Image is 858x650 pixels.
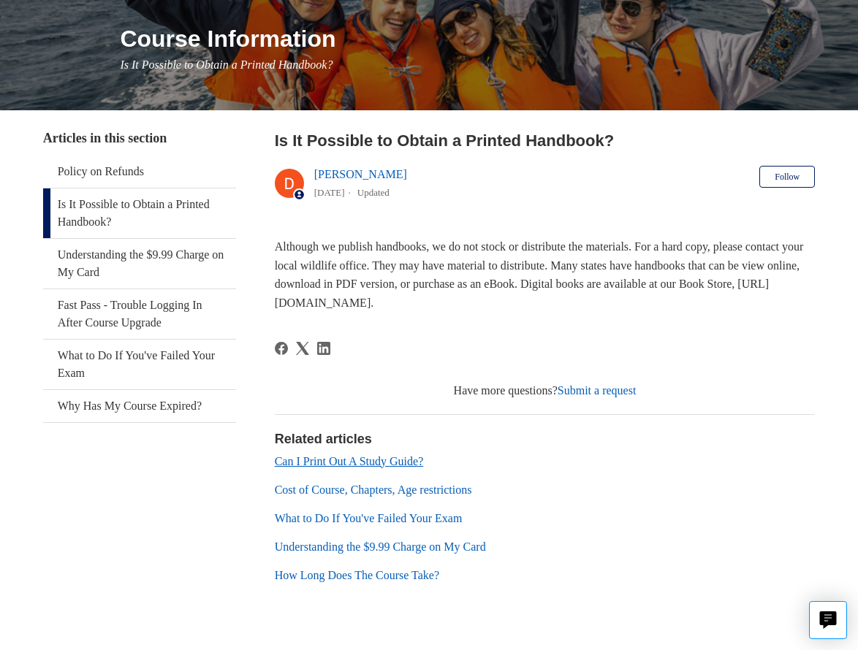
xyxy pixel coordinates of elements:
svg: Share this page on X Corp [296,342,309,355]
li: Updated [357,187,390,198]
a: How Long Does The Course Take? [275,569,439,581]
button: Live chat [809,601,847,639]
a: What to Do If You've Failed Your Exam [275,512,463,524]
time: 03/01/2024, 15:23 [314,187,345,198]
h2: Is It Possible to Obtain a Printed Handbook? [275,129,816,153]
a: X Corp [296,342,309,355]
span: Although we publish handbooks, we do not stock or distribute the materials. For a hard copy, plea... [275,240,804,309]
div: Have more questions? [275,382,816,399]
a: Why Has My Course Expired? [43,390,236,422]
a: Facebook [275,342,288,355]
a: Cost of Course, Chapters, Age restrictions [275,483,472,496]
a: Understanding the $9.99 Charge on My Card [43,239,236,288]
a: [PERSON_NAME] [314,168,407,180]
a: Policy on Refunds [43,156,236,188]
a: Can I Print Out A Study Guide? [275,455,424,467]
a: Submit a request [558,384,637,397]
svg: Share this page on LinkedIn [317,342,330,355]
h1: Course Information [120,21,815,56]
a: LinkedIn [317,342,330,355]
h2: Related articles [275,429,816,449]
a: Is It Possible to Obtain a Printed Handbook? [43,188,236,238]
a: Understanding the $9.99 Charge on My Card [275,540,486,553]
a: Fast Pass - Trouble Logging In After Course Upgrade [43,289,236,339]
button: Follow Article [759,166,815,188]
span: Articles in this section [43,131,167,145]
a: What to Do If You've Failed Your Exam [43,340,236,389]
span: Is It Possible to Obtain a Printed Handbook? [120,58,333,71]
svg: Share this page on Facebook [275,342,288,355]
